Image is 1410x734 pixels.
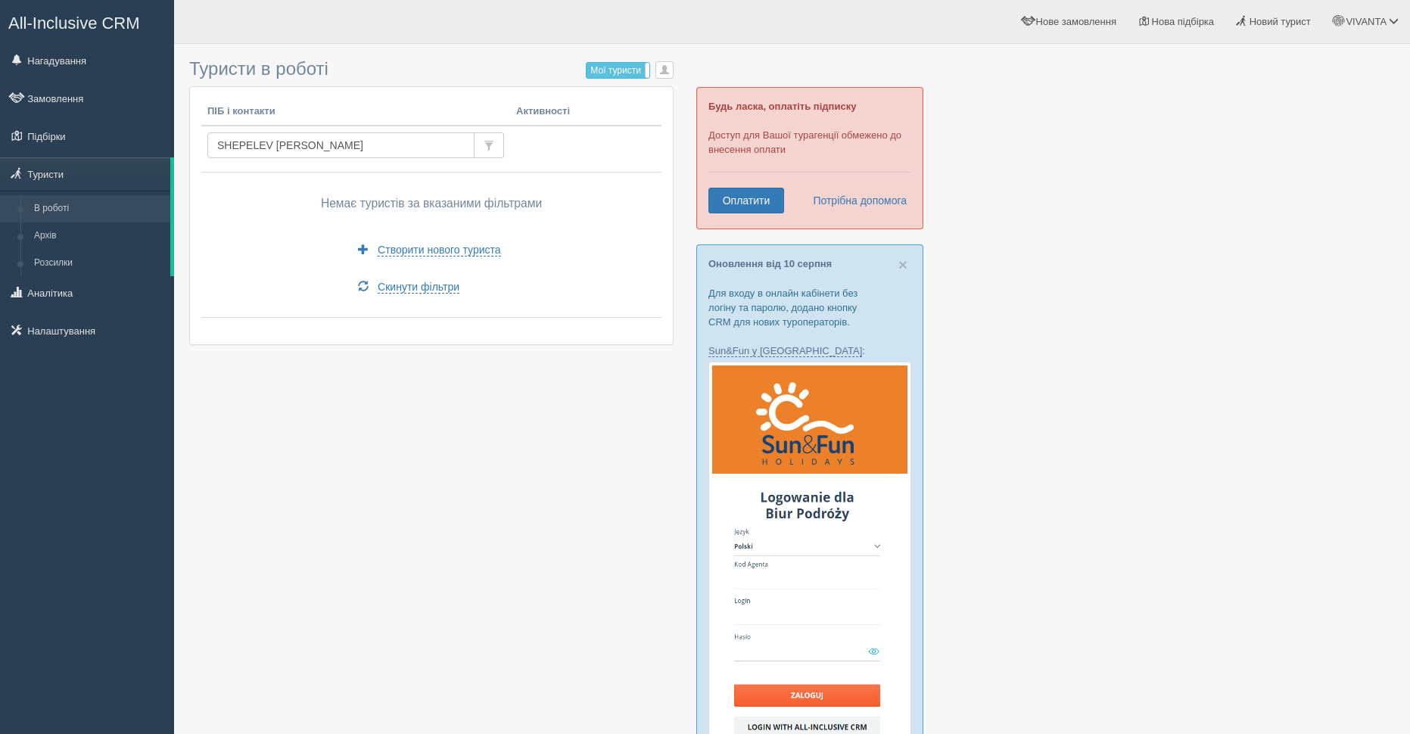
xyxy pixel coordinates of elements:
[1036,16,1116,27] span: Нове замовлення
[207,132,475,158] input: Пошук за ПІБ, паспортом або контактами
[378,281,459,294] span: Скинути фільтри
[1,1,173,42] a: All-Inclusive CRM
[898,256,907,273] span: ×
[708,101,856,112] b: Будь ласка, оплатіть підписку
[27,250,170,277] a: Розсилки
[27,195,170,222] a: В роботі
[898,257,907,272] button: Close
[8,14,140,33] span: All-Inclusive CRM
[201,98,510,126] th: ПІБ і контакти
[378,244,500,257] span: Створити нового туриста
[348,274,469,300] a: Скинути фільтри
[708,344,911,358] p: :
[708,345,862,357] a: Sun&Fun у [GEOGRAPHIC_DATA]
[1152,16,1215,27] span: Нова підбірка
[708,188,784,213] a: Оплатити
[1250,16,1311,27] span: Новий турист
[587,63,649,78] label: Мої туристи
[708,286,911,329] p: Для входу в онлайн кабінети без логіну та паролю, додано кнопку CRM для нових туроператорів.
[189,58,328,79] span: Туристи в роботі
[708,258,832,269] a: Оновлення від 10 серпня
[207,195,655,212] p: Немає туристів за вказаними фільтрами
[803,188,907,213] a: Потрібна допомога
[696,87,923,229] div: Доступ для Вашої турагенції обмежено до внесення оплати
[1346,16,1386,27] span: VIVANTA
[510,98,661,126] th: Активності
[348,237,510,263] a: Створити нового туриста
[27,222,170,250] a: Архів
